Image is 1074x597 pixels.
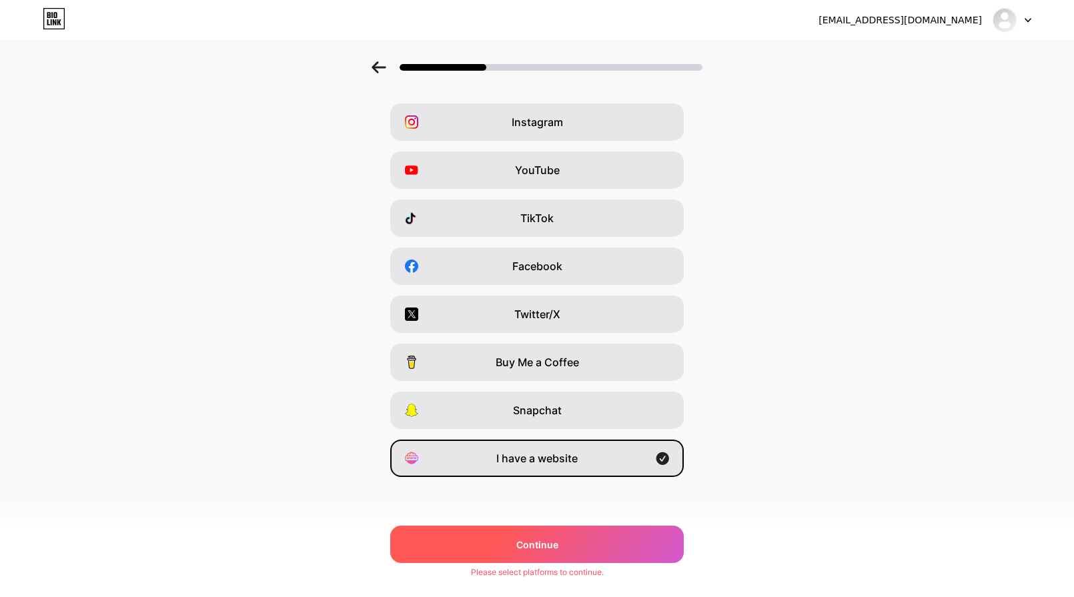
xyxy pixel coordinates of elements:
span: I have a website [496,450,578,466]
span: Continue [516,538,558,552]
span: Buy Me a Coffee [496,354,579,370]
span: TikTok [520,210,554,226]
span: YouTube [515,162,560,178]
div: Please select platforms to continue. [471,566,604,578]
img: vn88cacom [992,7,1017,33]
span: Instagram [512,114,563,130]
div: [EMAIL_ADDRESS][DOMAIN_NAME] [819,13,982,27]
span: Twitter/X [514,306,560,322]
span: Facebook [512,258,562,274]
span: Snapchat [513,402,562,418]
